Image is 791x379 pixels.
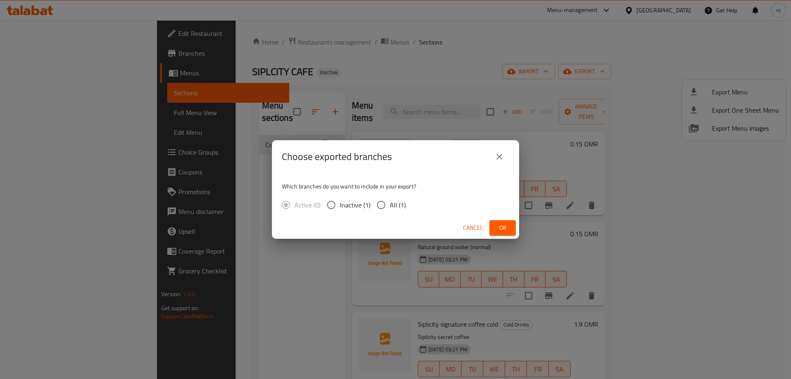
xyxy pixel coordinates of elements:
span: Cancel [463,223,483,233]
span: All (1) [390,200,406,210]
span: Inactive (1) [340,200,370,210]
button: close [489,147,509,167]
button: Ok [489,220,516,235]
span: Active (0) [295,200,321,210]
p: Which branches do you want to include in your export? [282,182,509,191]
span: Ok [496,223,509,233]
h2: Choose exported branches [282,150,392,163]
button: Cancel [460,220,486,235]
